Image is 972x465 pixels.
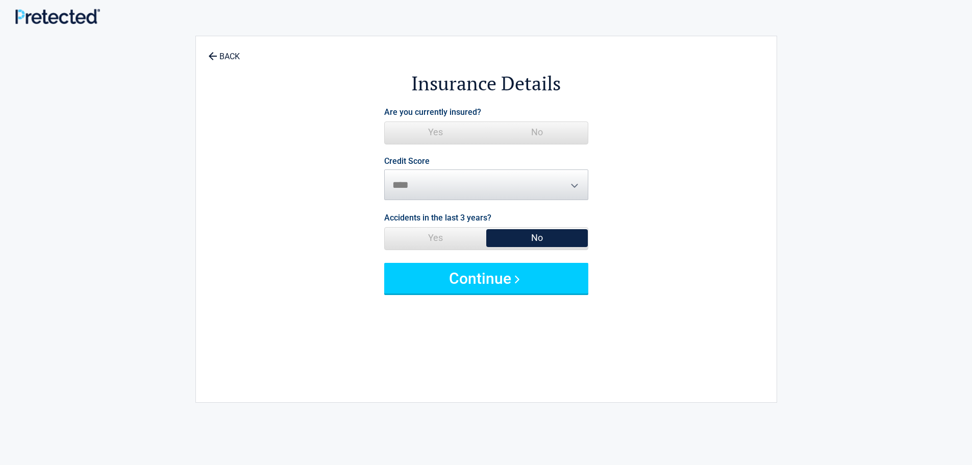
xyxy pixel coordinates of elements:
label: Are you currently insured? [384,105,481,119]
span: No [486,228,588,248]
label: Accidents in the last 3 years? [384,211,491,225]
span: No [486,122,588,142]
img: Main Logo [15,9,100,24]
span: Yes [385,122,486,142]
label: Credit Score [384,157,430,165]
button: Continue [384,263,588,293]
a: BACK [206,43,242,61]
span: Yes [385,228,486,248]
h2: Insurance Details [252,70,720,96]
